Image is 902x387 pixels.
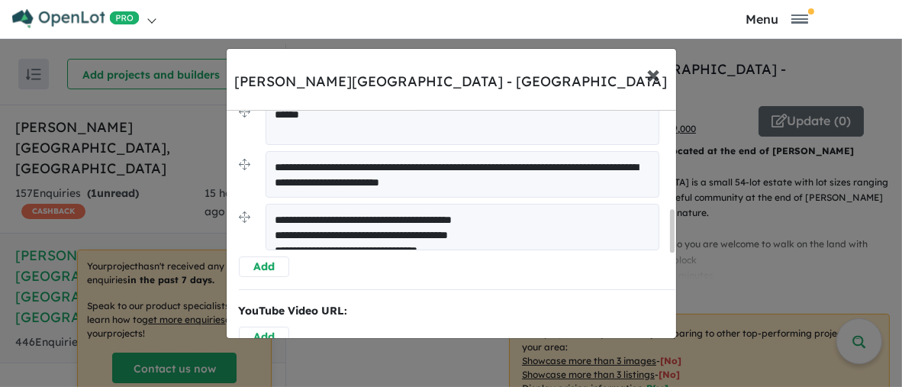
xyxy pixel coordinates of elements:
p: YouTube Video URL: [239,302,664,321]
button: Add [239,327,290,347]
img: Openlot PRO Logo White [12,9,140,28]
span: × [647,57,661,90]
button: Toggle navigation [667,11,887,26]
img: drag.svg [239,211,250,223]
div: [PERSON_NAME][GEOGRAPHIC_DATA] - [GEOGRAPHIC_DATA] [235,72,668,92]
button: Add [239,256,290,277]
img: drag.svg [239,106,250,118]
img: drag.svg [239,159,250,170]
